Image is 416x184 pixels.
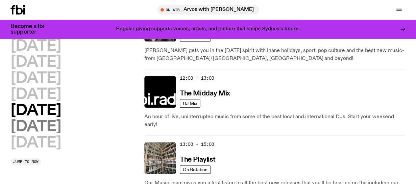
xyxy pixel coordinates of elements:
[180,90,230,97] h3: The Midday Mix
[183,167,208,172] span: On Rotation
[11,39,61,54] button: [DATE]
[144,142,176,174] img: A corner shot of the fbi music library
[144,113,405,129] p: An hour of live, uninterrupted music from some of the best local and international DJs. Start you...
[11,136,61,150] button: [DATE]
[180,156,215,163] h3: The Playlist
[13,160,38,164] span: Jump to now
[11,158,41,165] button: Jump to now
[11,87,61,102] button: [DATE]
[11,24,53,35] h3: Become a fbi supporter
[11,103,61,118] button: [DATE]
[116,26,300,32] p: Regular giving supports voices, artists, and culture that shape Sydney’s future.
[180,89,230,97] a: The Midday Mix
[180,75,214,81] span: 12:00 - 13:00
[144,47,405,63] p: [PERSON_NAME] gets you in the [DATE] spirit with inane holidays, sport, pop culture and the best ...
[180,99,200,108] a: DJ Mix
[157,5,259,14] button: On AirArvos with [PERSON_NAME]
[11,119,61,134] button: [DATE]
[180,141,214,147] span: 13:00 - 15:00
[183,101,197,106] span: DJ Mix
[180,155,215,163] a: The Playlist
[11,71,61,86] button: [DATE]
[11,55,61,70] button: [DATE]
[180,165,210,174] a: On Rotation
